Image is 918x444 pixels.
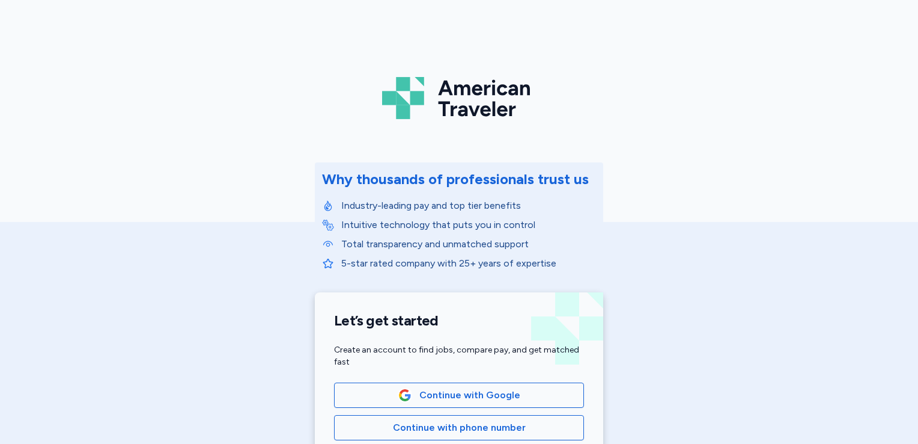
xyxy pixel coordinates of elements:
div: Create an account to find jobs, compare pay, and get matched fast [334,344,584,368]
p: Total transparency and unmatched support [341,237,596,251]
span: Continue with phone number [393,421,526,435]
img: Logo [382,72,536,124]
p: 5-star rated company with 25+ years of expertise [341,256,596,271]
h1: Let’s get started [334,312,584,330]
img: Google Logo [398,389,412,402]
span: Continue with Google [419,388,520,402]
button: Google LogoContinue with Google [334,383,584,408]
button: Continue with phone number [334,415,584,440]
p: Intuitive technology that puts you in control [341,218,596,232]
div: Why thousands of professionals trust us [322,170,589,189]
p: Industry-leading pay and top tier benefits [341,199,596,213]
